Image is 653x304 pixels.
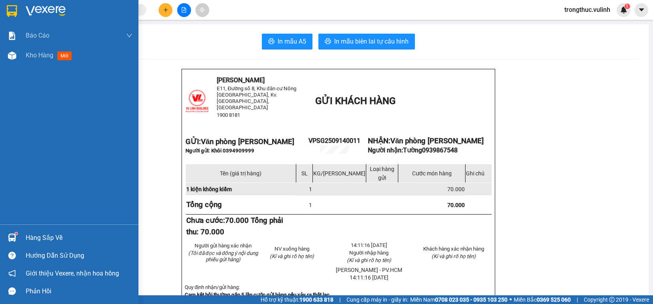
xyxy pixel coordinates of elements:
span: trongthuc.vulinh [558,5,617,15]
td: Cước món hàng [398,164,465,183]
span: Hỗ trợ kỹ thuật: [261,295,333,304]
strong: 0369 525 060 [537,296,571,303]
span: [PERSON_NAME] - PV.HCM [336,267,402,273]
span: Tường [403,146,458,154]
strong: NHẬN: [368,137,484,145]
span: Người gửi hàng xác nhận [195,243,252,249]
span: 0939867548 [422,146,458,154]
span: Người nhập hàng [349,250,388,256]
strong: Cam kết bồi thường gấp 5 lần cước gửi hàng nếu xảy ra thất lạc [185,292,329,298]
span: Người gửi: Khôi 0394909999 [185,148,254,154]
img: warehouse-icon [8,234,16,242]
span: 14:11:16 [DATE] [350,274,388,281]
span: ⚪️ [509,298,512,301]
button: aim [195,3,209,17]
span: printer [325,38,331,46]
div: Phản hồi [26,285,132,297]
strong: Tổng cộng [186,200,222,209]
span: GỬI KHÁCH HÀNG [315,95,396,106]
span: (Kí và ghi rõ họ tên) [270,253,314,259]
strong: 0708 023 035 - 0935 103 250 [435,296,507,303]
span: plus [163,7,168,13]
span: Miền Nam [410,295,507,304]
span: Giới thiệu Vexere, nhận hoa hồng [26,268,119,278]
span: Miền Bắc [514,295,571,304]
span: 1 kiện không kiểm [186,186,232,192]
span: caret-down [638,6,645,13]
span: Văn phòng [PERSON_NAME] [201,137,294,146]
span: (Kí và ghi rõ họ tên) [432,253,476,259]
td: Ghi chú [466,164,492,183]
span: | [339,295,341,304]
button: caret-down [634,3,648,17]
img: warehouse-icon [8,51,16,60]
span: Quy định nhận/gửi hàng: [185,284,240,290]
td: SL [296,164,313,183]
sup: 1 [15,232,17,235]
div: Hướng dẫn sử dụng [26,250,132,262]
strong: GỬI: [185,137,294,146]
td: KG/[PERSON_NAME] [312,164,366,183]
span: 1900 8181 [217,112,240,118]
span: (Kí và ghi rõ họ tên) [347,257,391,263]
span: 1 [309,186,312,192]
span: copyright [609,297,615,302]
strong: Chưa cước: [186,216,283,236]
span: Cung cấp máy in - giấy in: [346,295,408,304]
img: solution-icon [8,32,16,40]
span: message [8,287,16,295]
span: Văn phòng [PERSON_NAME] [390,137,484,145]
span: question-circle [8,252,16,259]
span: notification [8,270,16,277]
div: Hàng sắp về [26,232,132,244]
img: logo-vxr [7,5,17,17]
span: [PERSON_NAME] [217,76,265,84]
span: VPSG2509140011 [309,137,360,144]
span: In mẫu biên lai tự cấu hình [334,36,409,46]
span: 70.000 Tổng phải thu: 70.000 [186,216,283,236]
span: mới [57,51,72,60]
button: printerIn mẫu A5 [262,34,312,49]
sup: 1 [625,4,630,9]
span: aim [199,7,205,13]
span: In mẫu A5 [278,36,306,46]
span: 14:11:16 [DATE] [351,242,387,248]
span: 1 [309,202,312,208]
img: icon-new-feature [620,6,627,13]
span: Kho hàng [26,51,53,59]
span: printer [268,38,274,46]
span: file-add [181,7,187,13]
span: E11, Đường số 8, Khu dân cư Nông [GEOGRAPHIC_DATA], Kv.[GEOGRAPHIC_DATA], [GEOGRAPHIC_DATA] [217,85,297,110]
td: Tên (giá trị hàng) [185,164,296,183]
button: printerIn mẫu biên lai tự cấu hình [318,34,415,49]
strong: Người nhận: [368,146,458,154]
span: | [577,295,578,304]
img: logo [185,89,209,113]
em: (Tôi đã đọc và đồng ý nội dung phiếu gửi hàng) [188,250,258,262]
span: down [126,32,132,39]
span: Báo cáo [26,30,49,40]
button: file-add [177,3,191,17]
span: Khách hàng xác nhận hàng [423,246,484,252]
span: 70.000 [447,186,465,192]
td: Loại hàng gửi [366,164,398,183]
strong: 1900 633 818 [299,296,333,303]
span: NV xuống hàng [274,246,309,252]
button: plus [159,3,172,17]
span: 1 [626,4,628,9]
span: 70.000 [447,202,465,208]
